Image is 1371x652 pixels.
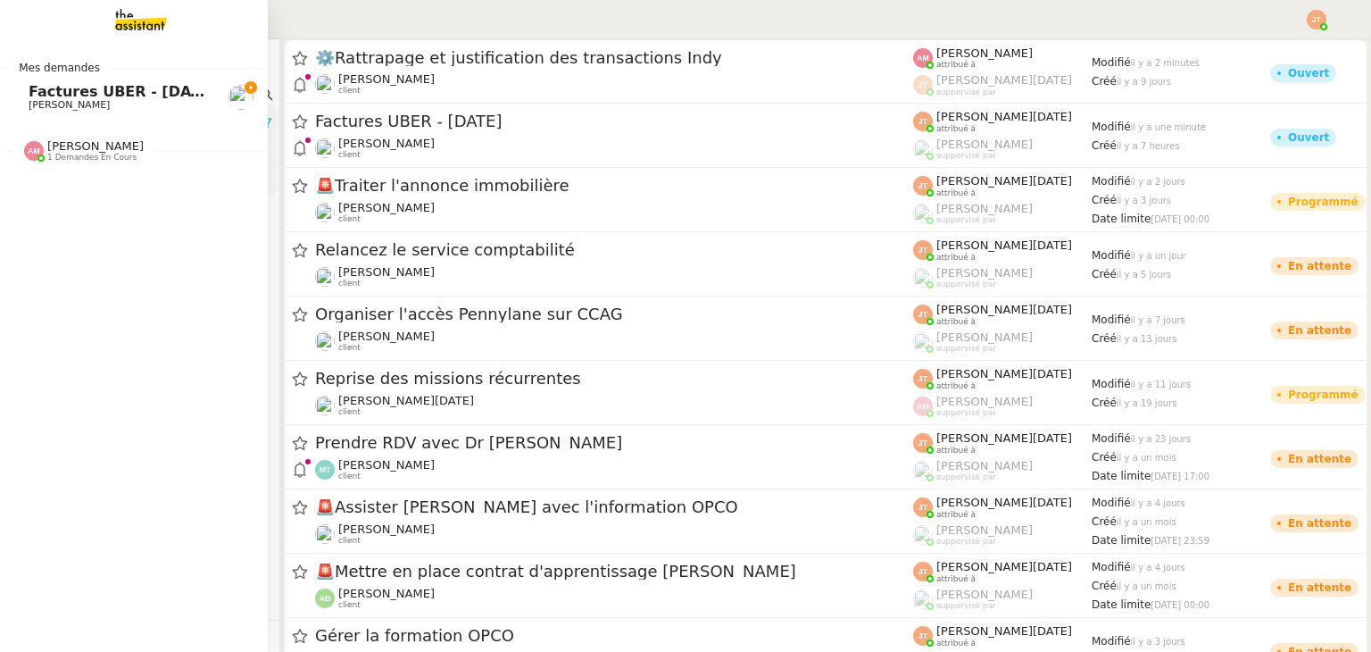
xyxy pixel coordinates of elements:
[29,83,216,100] span: Factures UBER - [DATE]
[936,395,1033,408] span: [PERSON_NAME]
[315,524,335,544] img: users%2F3XW7N0tEcIOoc8sxKxWqDcFn91D2%2Favatar%2F5653ca14-9fea-463f-a381-ec4f4d723a3b
[315,265,913,288] app-user-detailed-label: client
[1288,389,1359,400] div: Programmé
[913,75,933,95] img: svg
[936,624,1072,638] span: [PERSON_NAME][DATE]
[1288,325,1351,336] div: En attente
[913,48,933,68] img: svg
[936,60,976,70] span: attribué à
[1117,77,1171,87] span: il y a 9 jours
[338,522,435,536] span: [PERSON_NAME]
[1151,600,1209,610] span: [DATE] 00:00
[913,305,933,324] img: svg
[913,624,1092,648] app-user-label: attribué à
[338,214,361,224] span: client
[338,72,435,86] span: [PERSON_NAME]
[1092,451,1117,464] span: Créé
[338,137,435,150] span: [PERSON_NAME]
[1092,75,1117,88] span: Créé
[913,461,933,481] img: users%2FoFdbodQ3TgNoWt9kP3GXAs5oaCq1%2Favatar%2Fprofile-pic.png
[913,204,933,223] img: users%2FoFdbodQ3TgNoWt9kP3GXAs5oaCq1%2Favatar%2Fprofile-pic.png
[936,560,1072,573] span: [PERSON_NAME][DATE]
[315,371,913,387] span: Reprise des missions récurrentes
[1092,378,1131,390] span: Modifié
[1288,68,1329,79] div: Ouvert
[913,176,933,196] img: svg
[315,564,913,580] span: Mettre en place contrat d'apprentissage [PERSON_NAME]
[1288,261,1351,272] div: En attente
[913,626,933,646] img: svg
[1092,580,1117,592] span: Créé
[1092,56,1131,69] span: Modifié
[338,86,361,96] span: client
[315,589,335,608] img: svg
[315,499,913,515] span: Assister [PERSON_NAME] avec l'information OPCO
[1131,58,1200,68] span: il y a 2 minutes
[913,202,1092,225] app-user-label: suppervisé par
[1131,177,1185,187] span: il y a 2 jours
[913,138,1092,161] app-user-label: suppervisé par
[936,110,1072,123] span: [PERSON_NAME][DATE]
[913,266,1092,289] app-user-label: suppervisé par
[315,178,913,194] span: Traiter l'annonce immobilière
[315,242,913,258] span: Relancez le service comptabilité
[338,265,435,279] span: [PERSON_NAME]
[936,88,996,97] span: suppervisé par
[338,343,361,353] span: client
[936,266,1033,280] span: [PERSON_NAME]
[1288,582,1351,593] div: En attente
[1307,10,1326,29] img: svg
[315,74,335,94] img: users%2FtCsipqtBlIT0KMI9BbuMozwVXMC3%2Favatar%2Fa3e4368b-cceb-4a6e-a304-dbe285d974c7
[1092,268,1117,280] span: Créé
[1117,581,1176,591] span: il y a un mois
[1117,334,1177,344] span: il y a 13 jours
[1092,432,1131,445] span: Modifié
[936,188,976,198] span: attribué à
[315,113,913,130] span: Factures UBER - [DATE]
[1131,315,1185,325] span: il y a 7 jours
[1151,536,1209,546] span: [DATE] 23:59
[315,497,335,516] span: 🚨
[913,431,1092,455] app-user-label: attribué à
[315,396,335,415] img: users%2F5XaKKOfQOvau3XQhhH2fPFmin8c2%2Favatar%2F0a930739-e14a-44d7-81de-a5716f030579
[1117,398,1177,408] span: il y a 19 jours
[315,460,335,480] img: svg
[8,59,111,77] span: Mes demandes
[338,600,361,610] span: client
[936,344,996,354] span: suppervisé par
[1092,561,1131,573] span: Modifié
[913,588,1092,611] app-user-label: suppervisé par
[913,238,1092,262] app-user-label: attribué à
[936,639,976,648] span: attribué à
[1131,251,1186,261] span: il y a un jour
[1092,139,1117,152] span: Créé
[338,536,361,546] span: client
[913,268,933,288] img: users%2FoFdbodQ3TgNoWt9kP3GXAs5oaCq1%2Favatar%2Fprofile-pic.png
[913,110,1092,133] app-user-label: attribué à
[315,628,913,644] span: Gérer la formation OPCO
[936,280,996,289] span: suppervisé par
[315,72,913,96] app-user-detailed-label: client
[338,458,435,472] span: [PERSON_NAME]
[936,238,1072,252] span: [PERSON_NAME][DATE]
[913,497,933,517] img: svg
[936,381,976,391] span: attribué à
[936,303,1072,316] span: [PERSON_NAME][DATE]
[1092,397,1117,409] span: Créé
[913,523,1092,547] app-user-label: suppervisé par
[913,459,1092,482] app-user-label: suppervisé par
[936,124,976,134] span: attribué à
[1131,563,1185,573] span: il y a 4 jours
[1092,332,1117,345] span: Créé
[1092,313,1131,326] span: Modifié
[913,112,933,131] img: svg
[913,589,933,609] img: users%2FoFdbodQ3TgNoWt9kP3GXAs5oaCq1%2Favatar%2Fprofile-pic.png
[1288,518,1351,529] div: En attente
[1092,249,1131,262] span: Modifié
[1092,497,1131,509] span: Modifié
[936,215,996,225] span: suppervisé par
[936,574,976,584] span: attribué à
[1117,517,1176,527] span: il y a un mois
[936,317,976,327] span: attribué à
[913,332,933,352] img: users%2FoFdbodQ3TgNoWt9kP3GXAs5oaCq1%2Favatar%2Fprofile-pic.png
